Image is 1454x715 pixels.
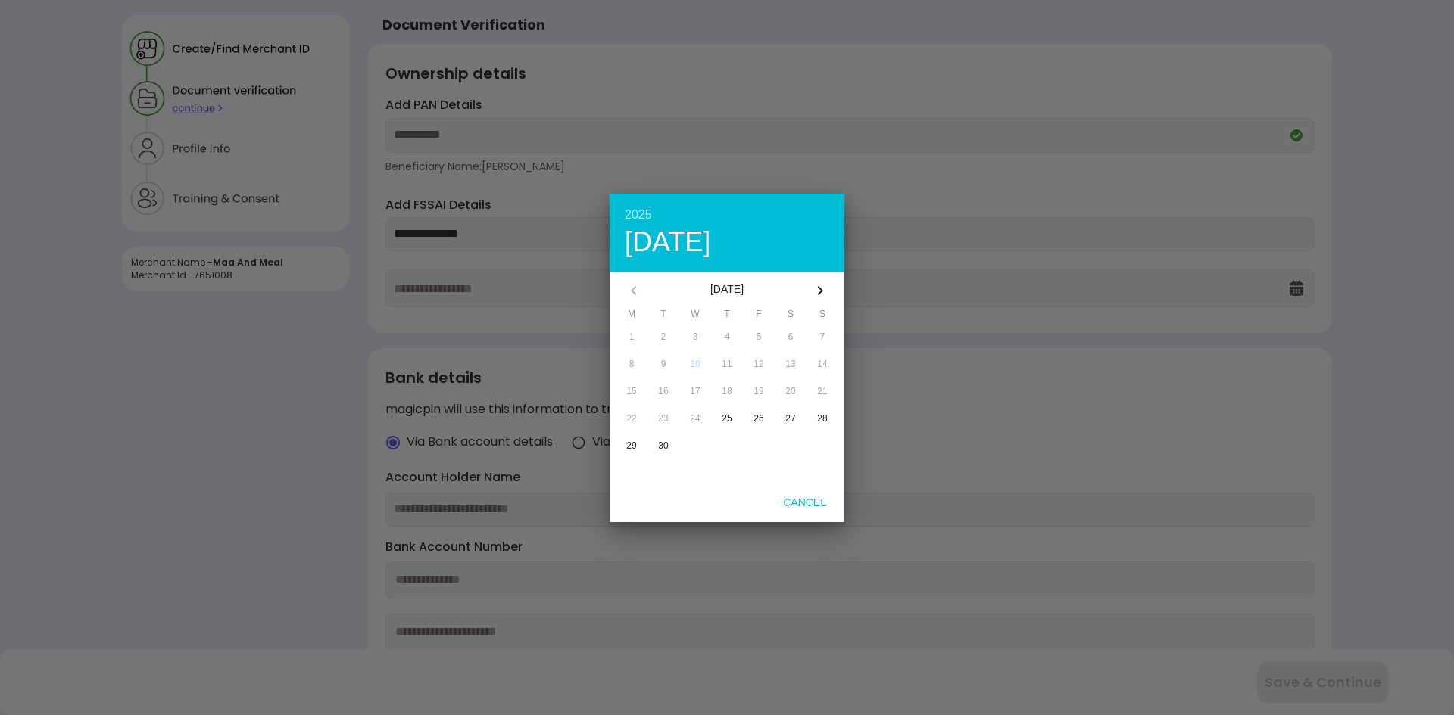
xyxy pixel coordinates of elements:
[785,413,795,424] span: 27
[647,378,679,404] button: 16
[679,309,711,324] span: W
[807,351,838,377] button: 14
[711,309,743,324] span: T
[743,309,775,324] span: F
[757,331,762,342] span: 5
[775,309,807,324] span: S
[679,378,711,404] button: 17
[771,489,838,516] button: Cancel
[647,324,679,350] button: 2
[722,386,732,396] span: 18
[785,386,795,396] span: 20
[652,272,802,309] div: [DATE]
[658,440,668,451] span: 30
[647,309,679,324] span: T
[679,351,711,377] button: 10
[629,331,635,342] span: 1
[616,309,647,324] span: M
[625,209,829,221] div: 2025
[743,351,775,377] button: 12
[616,378,647,404] button: 15
[690,386,700,396] span: 17
[711,324,743,350] button: 4
[616,324,647,350] button: 1
[616,406,647,431] button: 22
[743,378,775,404] button: 19
[626,386,636,396] span: 15
[679,406,711,431] button: 24
[711,351,743,377] button: 11
[711,406,743,431] button: 25
[647,351,679,377] button: 9
[817,386,827,396] span: 21
[711,378,743,404] button: 18
[722,413,732,424] span: 25
[722,359,732,369] span: 11
[785,359,795,369] span: 13
[775,324,807,350] button: 6
[807,324,838,350] button: 7
[626,440,636,451] span: 29
[690,413,700,424] span: 24
[817,359,827,369] span: 14
[693,331,698,342] span: 3
[616,351,647,377] button: 8
[658,413,668,424] span: 23
[690,359,700,369] span: 10
[625,228,829,256] div: [DATE]
[807,309,838,324] span: S
[817,413,827,424] span: 28
[626,413,636,424] span: 22
[788,331,794,342] span: 6
[754,359,763,369] span: 12
[743,324,775,350] button: 5
[807,406,838,431] button: 28
[754,413,763,424] span: 26
[775,351,807,377] button: 13
[616,433,647,459] button: 29
[658,386,668,396] span: 16
[647,406,679,431] button: 23
[775,406,807,431] button: 27
[771,496,838,508] span: Cancel
[679,324,711,350] button: 3
[647,433,679,459] button: 30
[661,359,666,369] span: 9
[725,331,730,342] span: 4
[807,378,838,404] button: 21
[661,331,666,342] span: 2
[743,406,775,431] button: 26
[775,378,807,404] button: 20
[629,359,635,369] span: 8
[820,331,825,342] span: 7
[754,386,763,396] span: 19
